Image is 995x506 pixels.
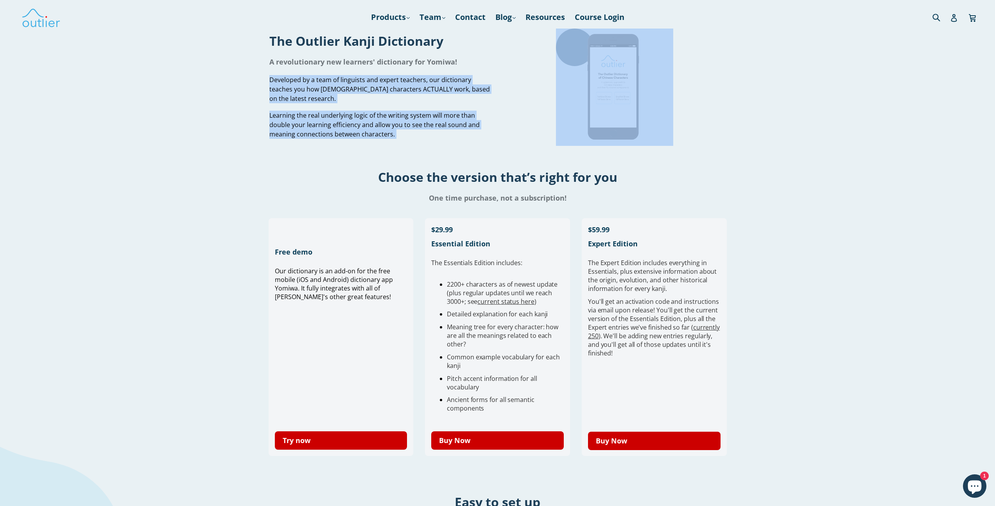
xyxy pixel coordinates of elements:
[447,310,548,318] span: Detailed explanation for each kanji
[431,431,564,450] a: Buy Now
[571,10,628,24] a: Course Login
[269,32,492,49] h1: The Outlier Kanji Dictionary
[269,75,490,103] span: Developed by a team of linguists and expert teachers, our dictionary teaches you how [DEMOGRAPHIC...
[588,258,672,267] span: The Expert Edition includes e
[275,247,407,257] h3: Free demo
[491,10,520,24] a: Blog
[447,374,537,391] span: Pitch accent information for all vocabulary
[588,239,721,248] h3: Expert Edition
[588,225,610,234] span: $59.99
[269,111,480,138] span: Learning the real underlying logic of the writing system will more than double your learning effi...
[447,323,558,348] span: Meaning tree for every character: how are all the meanings related to each other?
[447,395,534,413] span: Ancient forms for all semantic components
[447,353,559,370] span: Common example vocabulary for each kanji
[275,267,393,301] span: Our dictionary is an add-on for the free mobile (iOS and Android) dictionary app Yomiwa. It fully...
[930,9,952,25] input: Search
[447,280,558,306] span: 2200+ characters as of newest update (plus regular updates until we reach 3000+; see )
[961,474,989,500] inbox-online-store-chat: Shopify online store chat
[275,431,407,450] a: Try now
[22,6,61,29] img: Outlier Linguistics
[477,297,534,306] a: current status here
[588,297,720,357] span: You'll get an activation code and instructions via email upon release! You'll get the current ver...
[588,323,720,340] a: currently 250
[588,432,721,450] a: Buy Now
[431,225,453,234] span: $29.99
[416,10,449,24] a: Team
[451,10,489,24] a: Contact
[522,10,569,24] a: Resources
[431,258,522,267] span: The Essentials Edition includes:
[588,258,717,293] span: verything in Essentials, plus extensive information about the origin, evolution, and other histor...
[431,239,564,248] h3: Essential Edition
[367,10,414,24] a: Products
[269,57,492,66] h1: A revolutionary new learners' dictionary for Yomiwa!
